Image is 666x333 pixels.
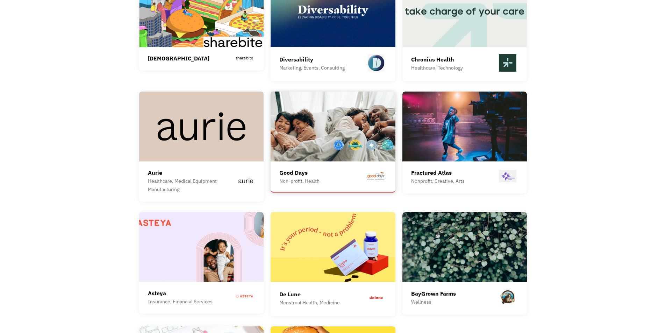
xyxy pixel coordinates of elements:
div: Healthcare, Medical Equipment Manufacturing [148,177,237,194]
div: Menstrual Health, Medicine [279,298,340,307]
div: Wellness [411,298,456,306]
div: BayGrown Farms [411,289,456,298]
div: Diversability [279,55,345,64]
div: Aurie [148,168,237,177]
div: Insurance, Financial Services [148,297,213,306]
div: De Lune [279,290,340,298]
div: [DEMOGRAPHIC_DATA] [148,54,209,63]
div: Fractured Atlas [411,168,465,177]
a: Fractured AtlasNonprofit, Creative, Arts [402,92,527,193]
div: Non-profit, Health [279,177,320,185]
a: De LuneMenstrual Health, Medicine [271,212,395,316]
div: Good Days [279,168,320,177]
a: Good DaysNon-profit, Health [271,92,395,193]
div: Marketing, Events, Consulting [279,64,345,72]
a: BayGrown FarmsWellness [402,212,527,314]
div: Asteya [148,289,213,297]
a: AurieHealthcare, Medical Equipment Manufacturing [139,92,264,202]
div: Healthcare, Technology [411,64,463,72]
a: AsteyaInsurance, Financial Services [139,212,264,314]
div: Chronius Health [411,55,463,64]
div: Nonprofit, Creative, Arts [411,177,465,185]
